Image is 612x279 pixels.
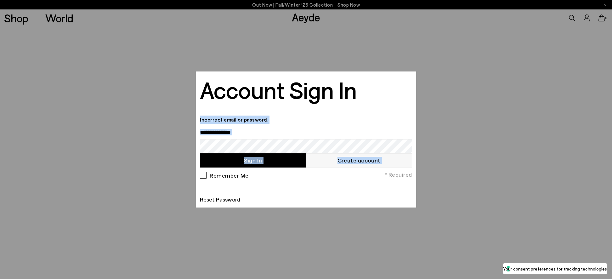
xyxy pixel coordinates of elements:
[503,263,607,274] button: Your consent preferences for tracking technologies
[503,265,607,272] label: Your consent preferences for tracking technologies
[200,116,412,124] li: Incorrect email or password.
[200,77,357,102] h2: Account Sign In
[306,153,412,168] a: Create account
[208,172,249,178] label: Remember Me
[200,153,306,168] button: Sign In
[200,196,240,203] a: Reset Password
[385,171,412,179] span: * Required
